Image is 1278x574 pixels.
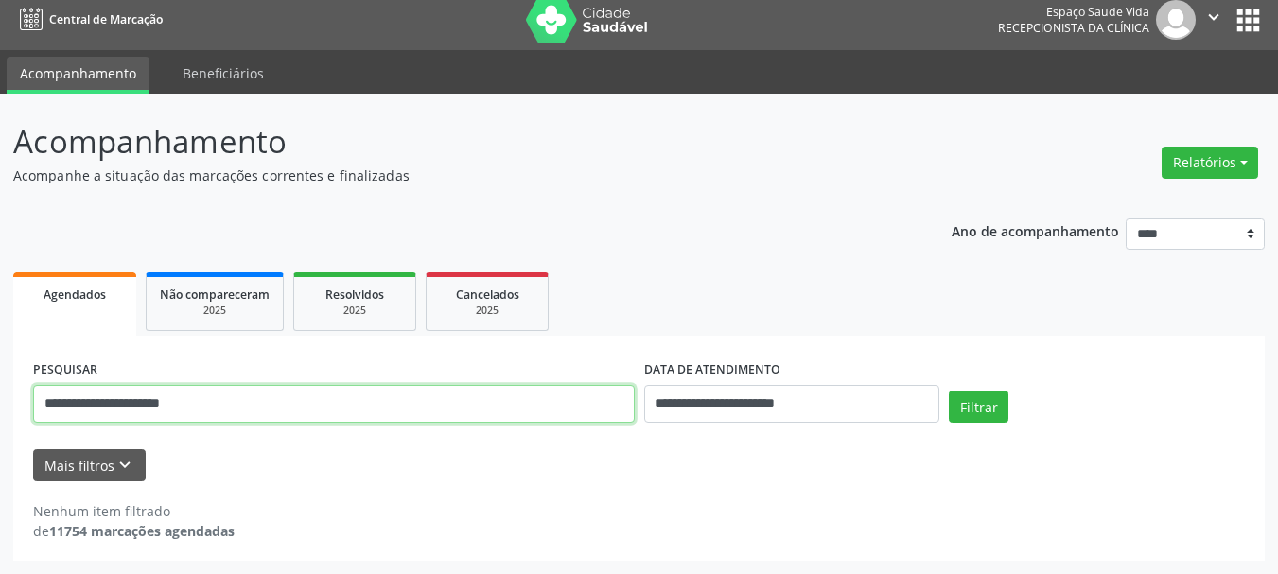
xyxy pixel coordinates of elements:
[13,165,889,185] p: Acompanhe a situação das marcações correntes e finalizadas
[998,20,1149,36] span: Recepcionista da clínica
[307,304,402,318] div: 2025
[998,4,1149,20] div: Espaço Saude Vida
[7,57,149,94] a: Acompanhamento
[114,455,135,476] i: keyboard_arrow_down
[325,287,384,303] span: Resolvidos
[949,391,1008,423] button: Filtrar
[644,356,780,385] label: DATA DE ATENDIMENTO
[49,522,235,540] strong: 11754 marcações agendadas
[49,11,163,27] span: Central de Marcação
[440,304,534,318] div: 2025
[33,501,235,521] div: Nenhum item filtrado
[33,521,235,541] div: de
[1232,4,1265,37] button: apps
[33,449,146,482] button: Mais filtroskeyboard_arrow_down
[44,287,106,303] span: Agendados
[13,118,889,165] p: Acompanhamento
[169,57,277,90] a: Beneficiários
[160,304,270,318] div: 2025
[952,218,1119,242] p: Ano de acompanhamento
[1162,147,1258,179] button: Relatórios
[456,287,519,303] span: Cancelados
[1203,7,1224,27] i: 
[13,4,163,35] a: Central de Marcação
[33,356,97,385] label: PESQUISAR
[160,287,270,303] span: Não compareceram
